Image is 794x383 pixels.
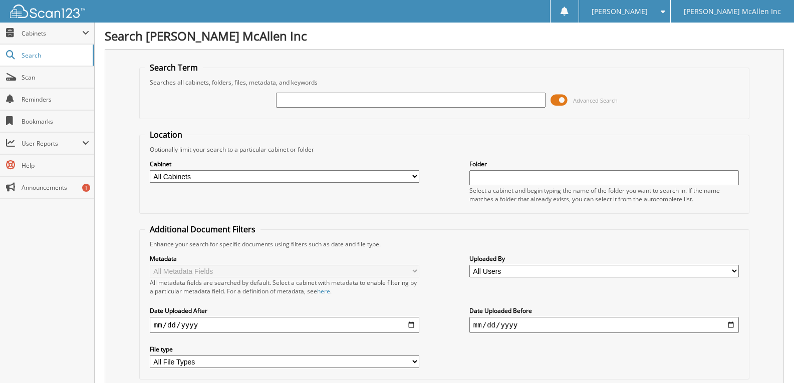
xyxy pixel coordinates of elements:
[145,145,744,154] div: Optionally limit your search to a particular cabinet or folder
[22,29,82,38] span: Cabinets
[150,317,419,333] input: start
[469,160,739,168] label: Folder
[105,28,784,44] h1: Search [PERSON_NAME] McAllen Inc
[150,306,419,315] label: Date Uploaded After
[145,129,187,140] legend: Location
[150,160,419,168] label: Cabinet
[469,254,739,263] label: Uploaded By
[22,73,89,82] span: Scan
[22,183,89,192] span: Announcements
[10,5,85,18] img: scan123-logo-white.svg
[145,62,203,73] legend: Search Term
[22,161,89,170] span: Help
[469,317,739,333] input: end
[145,78,744,87] div: Searches all cabinets, folders, files, metadata, and keywords
[317,287,330,295] a: here
[22,51,88,60] span: Search
[82,184,90,192] div: 1
[592,9,648,15] span: [PERSON_NAME]
[22,139,82,148] span: User Reports
[150,254,419,263] label: Metadata
[22,117,89,126] span: Bookmarks
[684,9,781,15] span: [PERSON_NAME] McAllen Inc
[469,306,739,315] label: Date Uploaded Before
[22,95,89,104] span: Reminders
[573,97,618,104] span: Advanced Search
[150,278,419,295] div: All metadata fields are searched by default. Select a cabinet with metadata to enable filtering b...
[145,240,744,248] div: Enhance your search for specific documents using filters such as date and file type.
[145,224,260,235] legend: Additional Document Filters
[469,186,739,203] div: Select a cabinet and begin typing the name of the folder you want to search in. If the name match...
[150,345,419,353] label: File type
